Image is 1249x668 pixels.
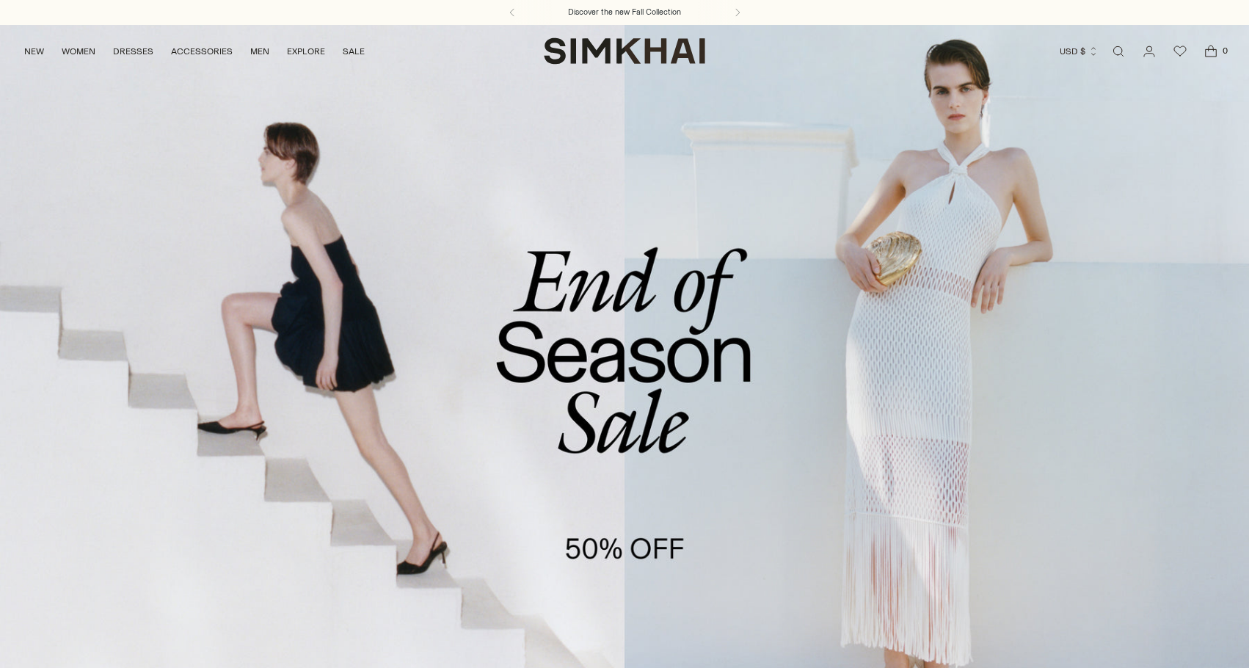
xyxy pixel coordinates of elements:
[1060,35,1099,68] button: USD $
[24,35,44,68] a: NEW
[1176,599,1234,653] iframe: Gorgias live chat messenger
[171,35,233,68] a: ACCESSORIES
[1135,37,1164,66] a: Go to the account page
[343,35,365,68] a: SALE
[568,7,681,18] a: Discover the new Fall Collection
[1165,37,1195,66] a: Wishlist
[250,35,269,68] a: MEN
[1104,37,1133,66] a: Open search modal
[287,35,325,68] a: EXPLORE
[544,37,705,65] a: SIMKHAI
[1218,44,1231,57] span: 0
[113,35,153,68] a: DRESSES
[1196,37,1226,66] a: Open cart modal
[62,35,95,68] a: WOMEN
